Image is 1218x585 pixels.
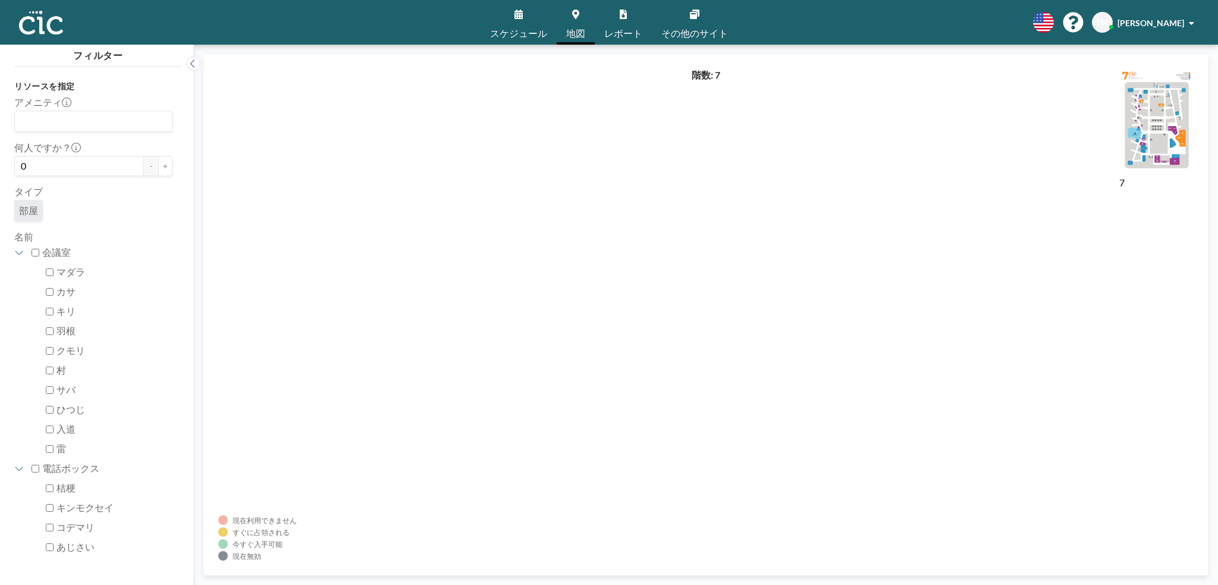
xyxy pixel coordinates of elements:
[14,96,62,108] font: アメニティ
[233,528,290,537] font: すぐに占領される
[490,27,547,39] font: スケジュール
[16,114,165,129] input: オプションを検索
[566,27,585,39] font: 地図
[144,156,158,176] button: -
[56,443,66,454] font: 雷
[14,142,71,153] font: 何人ですか？
[14,231,33,242] font: 名前
[56,561,95,572] font: あさがお
[56,403,85,415] font: ひつじ
[56,305,76,317] font: キリ
[56,364,66,376] font: 村
[692,69,720,80] font: 階数: 7
[56,266,85,277] font: マダラ
[56,541,95,552] font: あじさい
[233,552,261,561] font: 現在無効
[1096,17,1109,27] font: TM
[1117,18,1184,28] font: [PERSON_NAME]
[14,186,43,197] font: タイプ
[163,161,168,171] font: +
[56,286,76,297] font: カサ
[19,11,63,35] img: 組織ロゴ
[158,156,172,176] button: +
[42,246,71,258] font: 会議室
[56,482,76,493] font: 桔梗
[56,325,76,336] font: 羽根
[1119,177,1125,188] font: 7
[14,81,75,91] font: リソースを指定
[233,516,297,525] font: 現在利用できません
[42,462,99,474] font: 電話ボックス
[56,384,76,395] font: サバ
[56,521,95,533] font: コデマリ
[15,111,172,132] div: オプションを検索
[19,205,38,216] font: 部屋
[604,27,642,39] font: レポート
[150,161,153,171] font: -
[1119,69,1194,174] img: e756fe08e05d43b3754d147caf3627ee.png
[73,49,124,61] font: フィルター
[233,540,282,549] font: 今すぐ入手可能
[56,423,76,434] font: 入道
[661,27,728,39] font: その他のサイト
[56,345,85,356] font: クモリ
[56,502,114,513] font: キンモクセイ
